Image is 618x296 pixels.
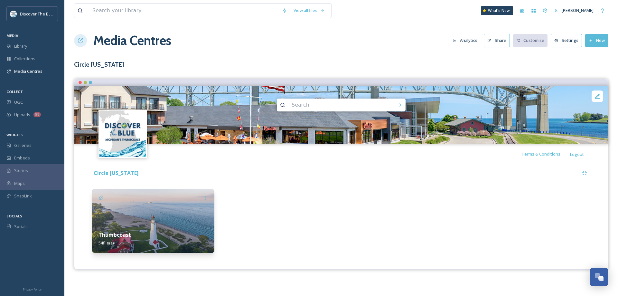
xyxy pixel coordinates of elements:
[14,224,28,230] span: Socials
[14,142,32,148] span: Galleries
[98,240,114,246] span: 54 file(s)
[14,56,35,62] span: Collections
[562,7,594,13] span: [PERSON_NAME]
[513,34,551,47] a: Customise
[14,167,28,174] span: Stories
[74,60,608,69] h3: Circle [US_STATE]
[6,132,23,137] span: WIDGETS
[513,34,548,47] button: Customise
[14,112,30,118] span: Uploads
[521,151,560,157] span: Terms & Conditions
[94,169,139,177] strong: Circle [US_STATE]
[449,34,484,47] a: Analytics
[590,268,608,286] button: Open Chat
[6,89,23,94] span: COLLECT
[14,99,23,105] span: UGC
[449,34,481,47] button: Analytics
[551,34,582,47] button: Settings
[20,11,55,17] span: Discover The Blue
[14,43,27,49] span: Library
[93,31,171,50] a: Media Centres
[98,231,131,238] strong: Thumbcoast
[570,151,584,157] span: Logout
[23,285,42,293] a: Privacy Policy
[6,214,22,218] span: SOCIALS
[288,98,377,112] input: Search
[481,6,513,15] a: What's New
[14,180,25,186] span: Maps
[14,68,42,74] span: Media Centres
[99,110,146,157] img: 1710423113617.jpeg
[33,112,41,117] div: 58
[92,189,214,253] img: 078b9cb9-53b1-4d71-9a86-5ef3d3eb3554.jpg
[23,287,42,291] span: Privacy Policy
[521,150,570,158] a: Terms & Conditions
[585,34,608,47] button: New
[14,193,32,199] span: SnapLink
[10,11,17,17] img: 1710423113617.jpeg
[484,34,510,47] button: Share
[74,86,608,144] img: Freighters looking from rm 202+.jpg
[89,4,279,18] input: Search your library
[551,34,585,47] a: Settings
[6,33,18,38] span: MEDIA
[551,4,597,17] a: [PERSON_NAME]
[14,155,30,161] span: Embeds
[290,4,328,17] a: View all files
